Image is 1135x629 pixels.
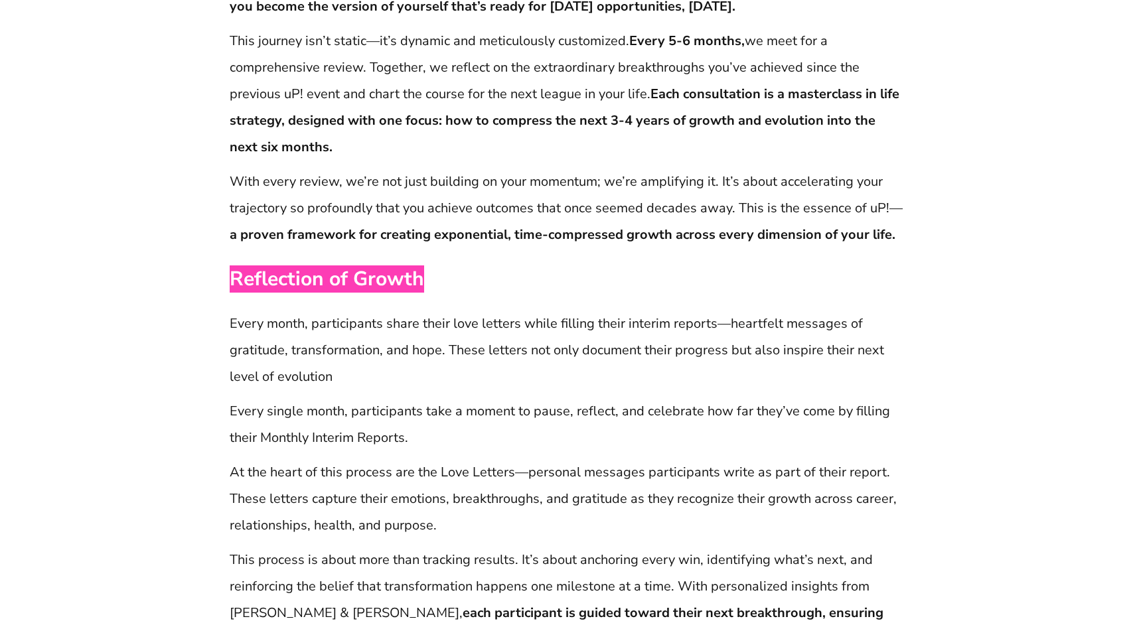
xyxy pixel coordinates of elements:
span: Reflection of Growth [230,265,424,293]
p: This journey isn’t static—it’s dynamic and meticulously customized. we meet for a comprehensive r... [230,28,905,161]
p: Every month, participants share their love letters while filling their interim reports—heartfelt ... [230,311,905,390]
p: With every review, we’re not just building on your momentum; we’re amplifying it. It’s about acce... [230,169,905,248]
strong: Each consultation is a masterclass in life strategy, designed with one focus: how to compress the... [230,85,899,156]
p: Every single month, participants take a moment to pause, reflect, and celebrate how far they’ve c... [230,398,905,451]
strong: Every 5-6 months, [629,32,745,50]
strong: a proven framework for creating exponential, time-compressed growth across every dimension of you... [230,226,895,244]
p: At the heart of this process are the Love Letters—personal messages participants write as part of... [230,459,905,539]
